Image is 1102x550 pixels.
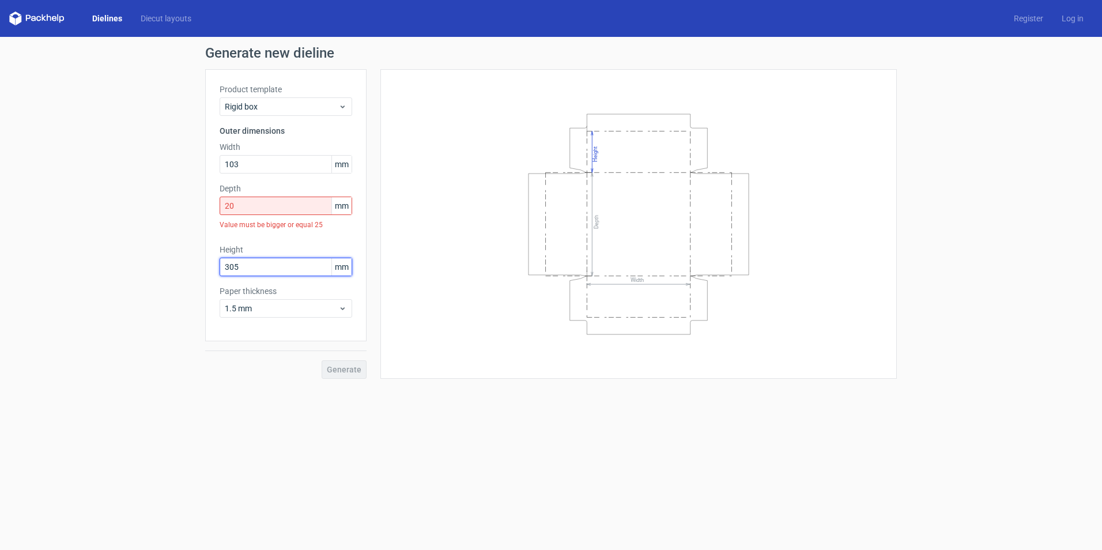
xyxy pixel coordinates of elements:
span: mm [331,197,352,214]
span: mm [331,258,352,276]
text: Width [631,277,644,283]
span: 1.5 mm [225,303,338,314]
text: Height [592,146,598,161]
span: Rigid box [225,101,338,112]
label: Width [220,141,352,153]
label: Product template [220,84,352,95]
label: Depth [220,183,352,194]
a: Register [1005,13,1052,24]
text: Depth [593,214,599,228]
label: Paper thickness [220,285,352,297]
a: Log in [1052,13,1093,24]
div: Value must be bigger or equal 25 [220,215,352,235]
a: Dielines [83,13,131,24]
h1: Generate new dieline [205,46,897,60]
h3: Outer dimensions [220,125,352,137]
label: Height [220,244,352,255]
span: mm [331,156,352,173]
a: Diecut layouts [131,13,201,24]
